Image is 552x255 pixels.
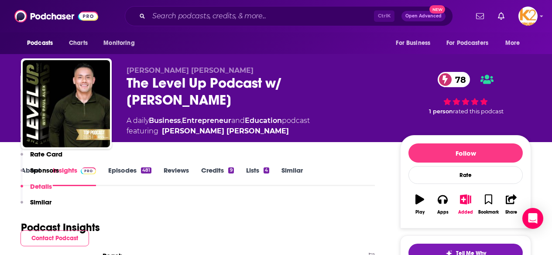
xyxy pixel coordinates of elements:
[473,9,487,24] a: Show notifications dropdown
[408,143,523,163] button: Follow
[264,167,269,173] div: 4
[431,189,454,220] button: Apps
[149,116,181,125] a: Business
[437,210,449,215] div: Apps
[164,166,189,186] a: Reviews
[408,166,523,184] div: Rate
[281,166,303,186] a: Similar
[245,116,282,125] a: Education
[400,66,531,121] div: 78 1 personrated this podcast
[522,208,543,229] div: Open Intercom Messenger
[149,9,374,23] input: Search podcasts, credits, & more...
[141,167,151,173] div: 481
[21,230,89,246] button: Contact Podcast
[228,167,233,173] div: 9
[231,116,245,125] span: and
[518,7,538,26] button: Show profile menu
[408,189,431,220] button: Play
[30,198,51,206] p: Similar
[21,166,59,182] button: Sponsors
[108,166,151,186] a: Episodes481
[125,6,453,26] div: Search podcasts, credits, & more...
[201,166,233,186] a: Credits9
[27,37,53,49] span: Podcasts
[477,189,500,220] button: Bookmark
[97,35,146,51] button: open menu
[454,189,477,220] button: Added
[30,166,59,174] p: Sponsors
[401,11,446,21] button: Open AdvancedNew
[505,210,517,215] div: Share
[494,9,508,24] a: Show notifications dropdown
[69,37,88,49] span: Charts
[23,60,110,147] img: The Level Up Podcast w/ Paul Alex
[14,8,98,24] img: Podchaser - Follow, Share and Rate Podcasts
[246,166,269,186] a: Lists4
[396,37,430,49] span: For Business
[505,37,520,49] span: More
[429,108,453,115] span: 1 person
[453,108,504,115] span: rated this podcast
[30,182,52,190] p: Details
[405,14,442,18] span: Open Advanced
[478,210,499,215] div: Bookmark
[446,72,470,87] span: 78
[458,210,473,215] div: Added
[518,7,538,26] img: User Profile
[21,35,64,51] button: open menu
[518,7,538,26] span: Logged in as K2Krupp
[374,10,394,22] span: Ctrl K
[63,35,93,51] a: Charts
[181,116,182,125] span: ,
[127,66,254,75] span: [PERSON_NAME] [PERSON_NAME]
[21,198,51,214] button: Similar
[127,116,310,136] div: A daily podcast
[499,35,531,51] button: open menu
[415,210,425,215] div: Play
[182,116,231,125] a: Entrepreneur
[500,189,523,220] button: Share
[441,35,501,51] button: open menu
[21,182,52,198] button: Details
[103,37,134,49] span: Monitoring
[446,37,488,49] span: For Podcasters
[390,35,441,51] button: open menu
[438,72,470,87] a: 78
[429,5,445,14] span: New
[162,126,289,136] div: [PERSON_NAME] [PERSON_NAME]
[127,126,310,136] span: featuring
